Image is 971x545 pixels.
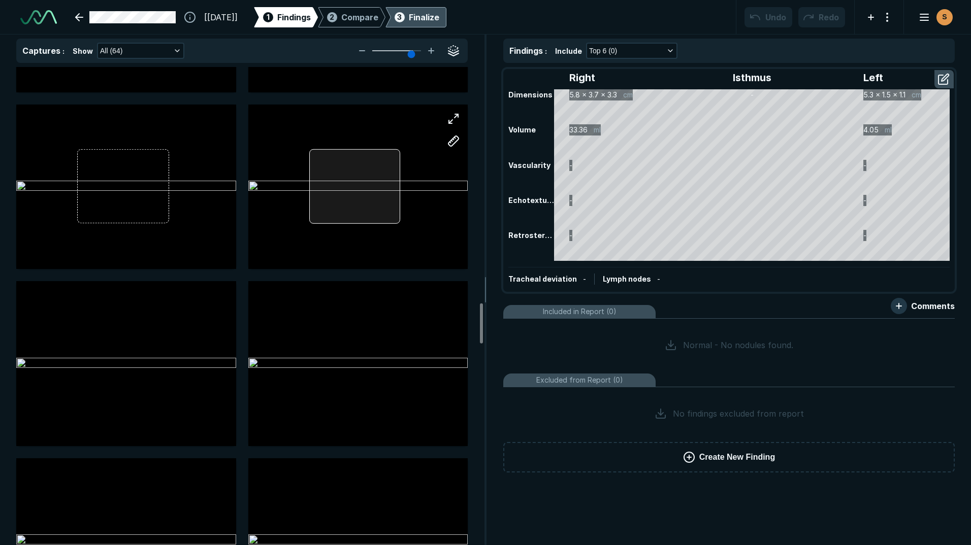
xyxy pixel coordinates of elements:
[341,11,378,23] span: Compare
[100,45,122,56] span: All (64)
[16,6,61,28] a: See-Mode Logo
[318,7,385,27] div: 2Compare
[699,451,775,463] span: Create New Finding
[589,45,617,56] span: Top 6 (0)
[745,7,792,27] button: Undo
[536,374,623,386] span: Excluded from Report (0)
[543,306,617,317] span: Included in Report (0)
[673,407,804,420] span: No findings excluded from report
[509,46,543,56] span: Findings
[73,46,93,56] span: Show
[20,10,57,24] img: See-Mode Logo
[555,46,582,56] span: Include
[409,11,439,23] div: Finalize
[936,9,953,25] div: avatar-name
[912,7,955,27] button: avatar-name
[545,47,547,55] span: :
[267,12,270,22] span: 1
[657,275,660,283] span: -
[503,373,955,436] li: Excluded from Report (0)No findings excluded from report
[22,46,60,56] span: Captures
[277,11,311,23] span: Findings
[942,12,947,22] span: S
[204,11,238,23] span: [[DATE]]
[62,47,64,55] span: :
[330,12,334,22] span: 2
[385,7,446,27] div: 3Finalize
[798,7,845,27] button: Redo
[911,300,955,312] span: Comments
[508,275,577,283] span: Tracheal deviation
[503,442,955,472] button: Create New Finding
[603,275,651,283] span: Lymph nodes
[397,12,402,22] span: 3
[583,275,586,283] span: -
[683,339,793,351] span: Normal - No nodules found.
[254,7,318,27] div: 1Findings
